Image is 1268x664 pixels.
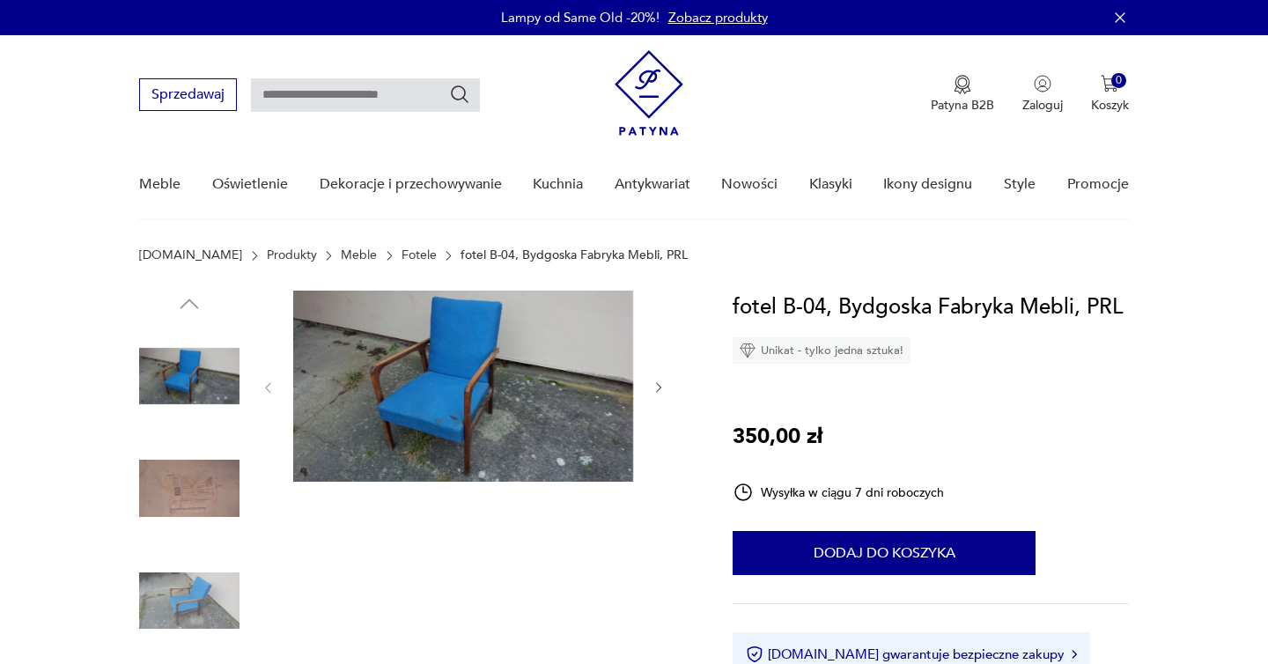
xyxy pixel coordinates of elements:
[883,151,972,218] a: Ikony designu
[931,75,994,114] button: Patyna B2B
[733,291,1123,324] h1: fotel B-04, Bydgoska Fabryka Mebli, PRL
[746,646,763,663] img: Ikona certyfikatu
[402,248,437,262] a: Fotele
[139,248,242,262] a: [DOMAIN_NAME]
[1022,97,1063,114] p: Zaloguj
[293,291,633,482] img: Zdjęcie produktu fotel B-04, Bydgoska Fabryka Mebli, PRL
[501,9,660,26] p: Lampy od Same Old -20%!
[139,90,237,102] a: Sprzedawaj
[1022,75,1063,114] button: Zaloguj
[449,84,470,105] button: Szukaj
[809,151,852,218] a: Klasyki
[139,326,240,426] img: Zdjęcie produktu fotel B-04, Bydgoska Fabryka Mebli, PRL
[733,531,1036,575] button: Dodaj do koszyka
[746,646,1076,663] button: [DOMAIN_NAME] gwarantuje bezpieczne zakupy
[139,151,181,218] a: Meble
[733,482,944,503] div: Wysyłka w ciągu 7 dni roboczych
[533,151,583,218] a: Kuchnia
[615,151,690,218] a: Antykwariat
[733,420,822,454] p: 350,00 zł
[1091,97,1129,114] p: Koszyk
[1091,75,1129,114] button: 0Koszyk
[139,78,237,111] button: Sprzedawaj
[212,151,288,218] a: Oświetlenie
[1111,73,1126,88] div: 0
[1072,650,1077,659] img: Ikona strzałki w prawo
[341,248,377,262] a: Meble
[1004,151,1036,218] a: Style
[139,550,240,651] img: Zdjęcie produktu fotel B-04, Bydgoska Fabryka Mebli, PRL
[461,248,688,262] p: fotel B-04, Bydgoska Fabryka Mebli, PRL
[139,439,240,539] img: Zdjęcie produktu fotel B-04, Bydgoska Fabryka Mebli, PRL
[1034,75,1051,92] img: Ikonka użytkownika
[320,151,502,218] a: Dekoracje i przechowywanie
[931,97,994,114] p: Patyna B2B
[615,50,683,136] img: Patyna - sklep z meblami i dekoracjami vintage
[267,248,317,262] a: Produkty
[733,337,910,364] div: Unikat - tylko jedna sztuka!
[931,75,994,114] a: Ikona medaluPatyna B2B
[954,75,971,94] img: Ikona medalu
[740,343,756,358] img: Ikona diamentu
[1101,75,1118,92] img: Ikona koszyka
[668,9,768,26] a: Zobacz produkty
[1067,151,1129,218] a: Promocje
[721,151,778,218] a: Nowości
